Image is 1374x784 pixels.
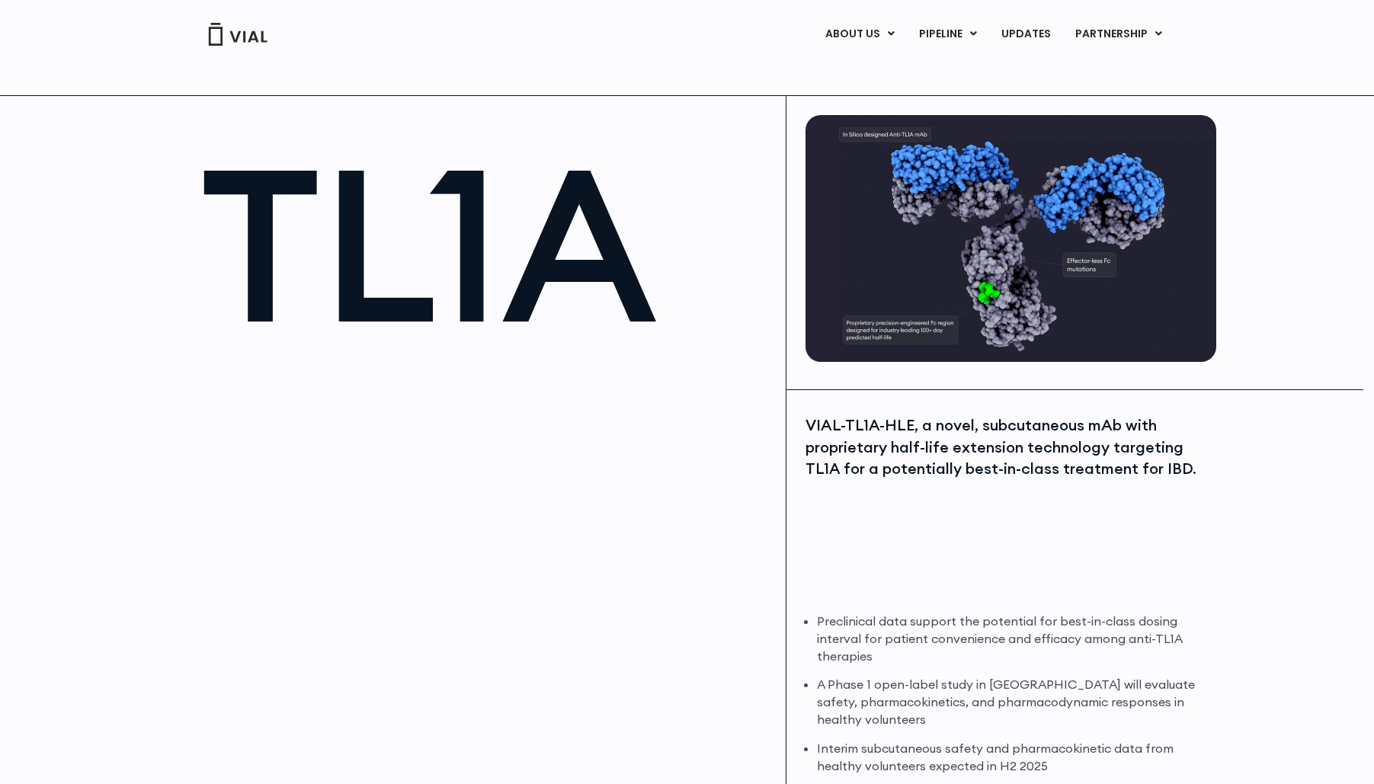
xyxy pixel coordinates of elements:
div: VIAL-TL1A-HLE, a novel, subcutaneous mAb with proprietary half-life extension technology targetin... [806,414,1212,480]
li: A Phase 1 open-label study in [GEOGRAPHIC_DATA] will evaluate safety, pharmacokinetics, and pharm... [817,676,1212,728]
li: Preclinical data support the potential for best-in-class dosing interval for patient convenience ... [817,613,1212,665]
img: TL1A antibody diagram. [806,115,1216,362]
li: Interim subcutaneous safety and pharmacokinetic data from healthy volunteers expected in H2 2025 [817,740,1212,775]
a: PIPELINEMenu Toggle [907,21,988,47]
a: PARTNERSHIPMenu Toggle [1063,21,1174,47]
img: Vial Logo [207,23,268,46]
a: UPDATES [989,21,1062,47]
a: ABOUT USMenu Toggle [813,21,906,47]
h1: TL1A [200,138,771,350]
